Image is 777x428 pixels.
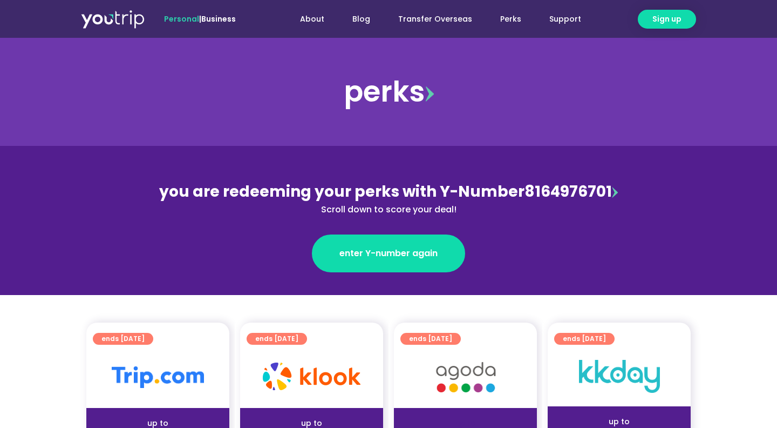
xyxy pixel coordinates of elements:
[652,14,681,25] span: Sign up
[93,333,153,345] a: ends [DATE]
[201,14,236,24] a: Business
[400,333,461,345] a: ends [DATE]
[286,9,338,29] a: About
[409,333,452,345] span: ends [DATE]
[486,9,535,29] a: Perks
[339,247,438,260] span: enter Y-number again
[384,9,486,29] a: Transfer Overseas
[535,9,595,29] a: Support
[563,333,606,345] span: ends [DATE]
[247,333,307,345] a: ends [DATE]
[164,14,199,24] span: Personal
[554,333,615,345] a: ends [DATE]
[338,9,384,29] a: Blog
[255,333,298,345] span: ends [DATE]
[556,416,682,427] div: up to
[159,181,524,202] span: you are redeeming your perks with Y-Number
[312,235,465,272] a: enter Y-number again
[265,9,595,29] nav: Menu
[101,333,145,345] span: ends [DATE]
[154,180,623,216] div: 8164976701
[638,10,696,29] a: Sign up
[154,203,623,216] div: Scroll down to score your deal!
[164,14,236,24] span: |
